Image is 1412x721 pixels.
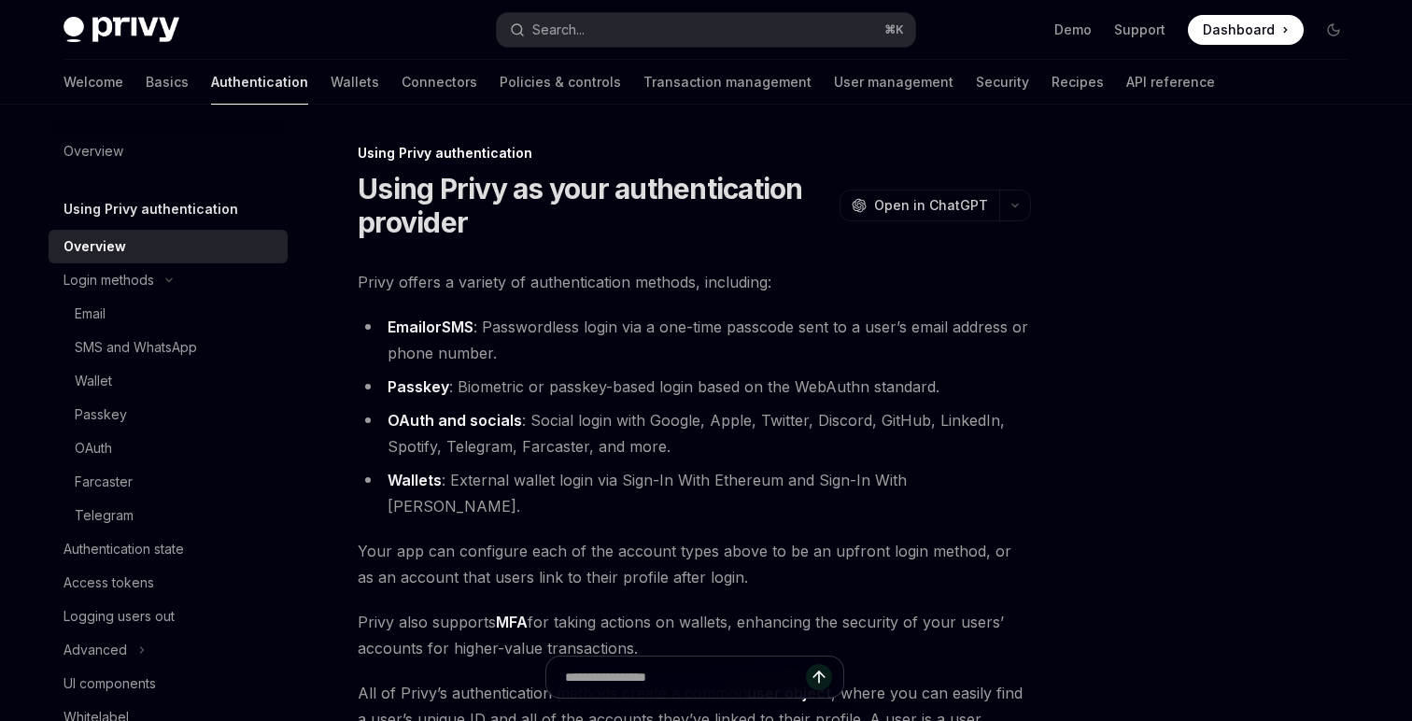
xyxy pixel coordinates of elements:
[146,60,189,105] a: Basics
[388,411,522,431] a: OAuth and socials
[64,17,179,43] img: dark logo
[358,172,832,239] h1: Using Privy as your authentication provider
[75,303,106,325] div: Email
[884,22,904,37] span: ⌘ K
[64,269,154,291] div: Login methods
[75,370,112,392] div: Wallet
[442,318,473,337] a: SMS
[75,437,112,459] div: OAuth
[358,269,1031,295] span: Privy offers a variety of authentication methods, including:
[49,230,288,263] a: Overview
[358,374,1031,400] li: : Biometric or passkey-based login based on the WebAuthn standard.
[1203,21,1275,39] span: Dashboard
[500,60,621,105] a: Policies & controls
[64,672,156,695] div: UI components
[49,667,288,700] a: UI components
[1188,15,1304,45] a: Dashboard
[358,144,1031,163] div: Using Privy authentication
[358,609,1031,661] span: Privy also supports for taking actions on wallets, enhancing the security of your users’ accounts...
[64,538,184,560] div: Authentication state
[49,532,288,566] a: Authentication state
[1114,21,1165,39] a: Support
[1054,21,1092,39] a: Demo
[49,331,288,364] a: SMS and WhatsApp
[840,190,999,221] button: Open in ChatGPT
[211,60,308,105] a: Authentication
[49,263,288,297] button: Toggle Login methods section
[49,499,288,532] a: Telegram
[834,60,953,105] a: User management
[565,657,806,698] input: Ask a question...
[1319,15,1348,45] button: Toggle dark mode
[643,60,812,105] a: Transaction management
[64,235,126,258] div: Overview
[49,297,288,331] a: Email
[358,467,1031,519] li: : External wallet login via Sign-In With Ethereum and Sign-In With [PERSON_NAME].
[49,364,288,398] a: Wallet
[75,336,197,359] div: SMS and WhatsApp
[497,13,915,47] button: Open search
[64,198,238,220] h5: Using Privy authentication
[388,471,442,490] a: Wallets
[806,664,832,690] button: Send message
[64,140,123,163] div: Overview
[532,19,585,41] div: Search...
[49,134,288,168] a: Overview
[388,318,473,337] strong: or
[64,572,154,594] div: Access tokens
[64,639,127,661] div: Advanced
[49,600,288,633] a: Logging users out
[331,60,379,105] a: Wallets
[402,60,477,105] a: Connectors
[75,471,133,493] div: Farcaster
[358,314,1031,366] li: : Passwordless login via a one-time passcode sent to a user’s email address or phone number.
[75,504,134,527] div: Telegram
[496,613,528,632] a: MFA
[49,566,288,600] a: Access tokens
[49,431,288,465] a: OAuth
[49,633,288,667] button: Toggle Advanced section
[388,377,449,397] a: Passkey
[49,465,288,499] a: Farcaster
[976,60,1029,105] a: Security
[358,538,1031,590] span: Your app can configure each of the account types above to be an upfront login method, or as an ac...
[64,60,123,105] a: Welcome
[75,403,127,426] div: Passkey
[49,398,288,431] a: Passkey
[358,407,1031,459] li: : Social login with Google, Apple, Twitter, Discord, GitHub, LinkedIn, Spotify, Telegram, Farcast...
[388,318,426,337] a: Email
[64,605,175,628] div: Logging users out
[874,196,988,215] span: Open in ChatGPT
[1126,60,1215,105] a: API reference
[1052,60,1104,105] a: Recipes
